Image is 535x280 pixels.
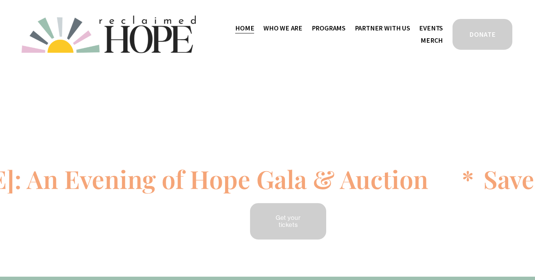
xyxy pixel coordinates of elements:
[235,22,254,34] a: Home
[421,34,443,46] a: Merch
[249,202,328,241] a: Get your tickets
[419,22,443,34] a: Events
[312,23,346,34] span: Programs
[355,23,410,34] span: Partner With Us
[263,23,302,34] span: Who We Are
[355,22,410,34] a: folder dropdown
[312,22,346,34] a: folder dropdown
[22,16,196,53] img: Reclaimed Hope Initiative
[263,22,302,34] a: folder dropdown
[451,18,513,51] a: DONATE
